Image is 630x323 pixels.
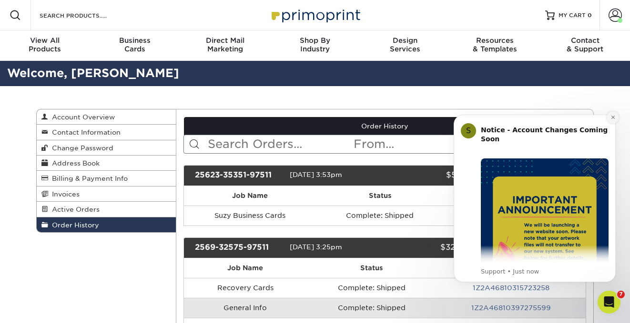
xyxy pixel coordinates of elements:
a: Order History [184,117,586,135]
a: DesignServices [360,30,450,61]
span: [DATE] 3:25pm [290,243,342,251]
div: Marketing [180,36,270,53]
span: [DATE] 3:53pm [290,171,342,178]
input: From... [353,135,469,153]
iframe: Intercom live chat [598,291,620,313]
span: Order History [48,221,99,229]
span: Resources [450,36,540,45]
img: Primoprint [267,5,363,25]
th: Status [316,186,444,206]
span: Billing & Payment Info [48,175,128,182]
span: Business [90,36,180,45]
div: & Templates [450,36,540,53]
span: Change Password [48,144,113,152]
span: Contact [540,36,630,45]
iframe: Intercom notifications message [439,100,630,297]
div: 2569-32575-97511 [188,242,290,254]
a: Contact Information [37,125,176,140]
a: Change Password [37,140,176,156]
a: Invoices [37,186,176,202]
input: Search Orders... [207,135,353,153]
span: Direct Mail [180,36,270,45]
a: Resources& Templates [450,30,540,61]
span: 7 [617,291,625,298]
a: Contact& Support [540,30,630,61]
td: Complete: Shipped [307,278,437,298]
span: 0 [588,12,592,19]
a: Shop ByIndustry [270,30,360,61]
div: $329.66 [377,242,479,254]
a: Direct MailMarketing [180,30,270,61]
a: Billing & Payment Info [37,171,176,186]
div: Cards [90,36,180,53]
span: Shop By [270,36,360,45]
th: Status [307,258,437,278]
input: SEARCH PRODUCTS..... [39,10,132,21]
td: Complete: Shipped [307,298,437,318]
td: Suzy Business Cards [184,206,316,225]
span: MY CART [559,11,586,20]
th: Job Name [184,186,316,206]
span: Design [360,36,450,45]
a: Order History [37,217,176,232]
th: Job Name [184,258,307,278]
td: General Info [184,298,307,318]
th: Tracking # [436,258,586,278]
a: Active Orders [37,202,176,217]
a: Account Overview [37,109,176,125]
a: Address Book [37,156,176,171]
span: Address Book [48,159,100,167]
div: $54.22 [377,169,479,182]
span: Account Overview [48,113,115,121]
div: & Support [540,36,630,53]
td: Complete: Shipped [316,206,444,225]
span: Active Orders [48,206,100,213]
div: Industry [270,36,360,53]
span: Contact Information [48,128,121,136]
span: Invoices [48,190,80,198]
div: 25623-35351-97511 [188,169,290,182]
a: 1Z2A46810397275599 [471,304,551,312]
iframe: Google Customer Reviews [2,294,81,320]
a: BusinessCards [90,30,180,61]
div: Services [360,36,450,53]
td: Recovery Cards [184,278,307,298]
